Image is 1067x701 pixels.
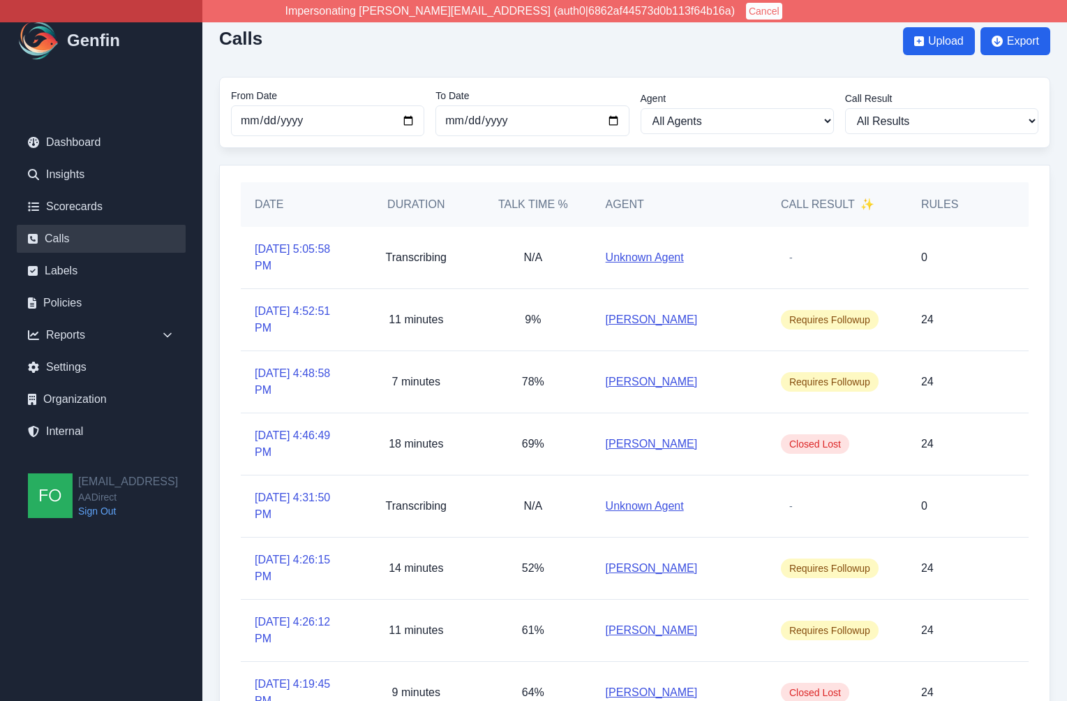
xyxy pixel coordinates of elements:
a: [DATE] 4:31:50 PM [255,489,344,523]
a: Organization [17,385,186,413]
a: Unknown Agent [606,249,684,266]
span: N/A [524,500,543,512]
a: [DATE] 4:52:51 PM [255,303,344,337]
p: 14 minutes [389,560,443,577]
label: From Date [231,89,424,103]
span: - [781,248,801,267]
span: - [781,496,801,516]
span: Requires Followup [781,372,879,392]
p: 69% [522,436,544,452]
p: 24 [921,436,934,452]
p: 24 [921,684,934,701]
a: Sign Out [78,504,178,518]
a: [DATE] 4:46:49 PM [255,427,344,461]
a: Labels [17,257,186,285]
h5: Call Result [781,196,874,213]
a: Dashboard [17,128,186,156]
a: [PERSON_NAME] [606,622,698,639]
a: Insights [17,161,186,189]
a: Policies [17,289,186,317]
p: 24 [921,311,934,328]
label: Call Result [845,91,1038,105]
p: 78% [522,374,544,390]
div: Reports [17,321,186,349]
span: ✨ [860,196,874,213]
p: 0 [921,249,927,266]
h5: Talk Time % [488,196,578,213]
span: Transcribing [386,251,447,263]
label: To Date [435,89,629,103]
h2: [EMAIL_ADDRESS] [78,473,178,490]
a: Calls [17,225,186,253]
h5: Rules [921,196,958,213]
p: 9 minutes [392,684,440,701]
span: Closed Lost [781,434,849,454]
h2: Calls [219,28,262,49]
span: Requires Followup [781,559,879,578]
h1: Genfin [67,29,120,52]
a: [PERSON_NAME] [606,374,698,390]
h5: Duration [372,196,461,213]
a: [DATE] 4:26:12 PM [255,614,344,647]
span: Transcribing [386,500,447,512]
a: Internal [17,418,186,445]
a: Scorecards [17,193,186,221]
a: [DATE] 4:48:58 PM [255,365,344,399]
p: 24 [921,560,934,577]
span: Requires Followup [781,621,879,640]
span: N/A [524,251,543,263]
a: [DATE] 4:26:15 PM [255,552,344,585]
span: Upload [928,33,964,50]
button: Upload [903,27,975,55]
a: [PERSON_NAME] [606,436,698,452]
p: 11 minutes [389,622,443,639]
a: [PERSON_NAME] [606,684,698,701]
img: founders@genfin.ai [28,473,73,518]
button: Export [980,27,1050,55]
h5: Agent [606,196,644,213]
a: [PERSON_NAME] [606,560,698,577]
p: 9% [525,311,541,328]
p: 18 minutes [389,436,443,452]
span: Requires Followup [781,310,879,330]
label: Agent [641,91,834,105]
h5: Date [255,196,344,213]
a: Settings [17,353,186,381]
p: 24 [921,622,934,639]
p: 61% [522,622,544,639]
a: Unknown Agent [606,498,684,515]
button: Cancel [746,3,782,20]
span: Export [1007,33,1039,50]
p: 0 [921,498,927,515]
a: [PERSON_NAME] [606,311,698,328]
img: Logo [17,18,61,63]
p: 24 [921,374,934,390]
span: AADirect [78,490,178,504]
a: [DATE] 5:05:58 PM [255,241,344,274]
p: 64% [522,684,544,701]
p: 52% [522,560,544,577]
p: 7 minutes [392,374,440,390]
p: 11 minutes [389,311,443,328]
